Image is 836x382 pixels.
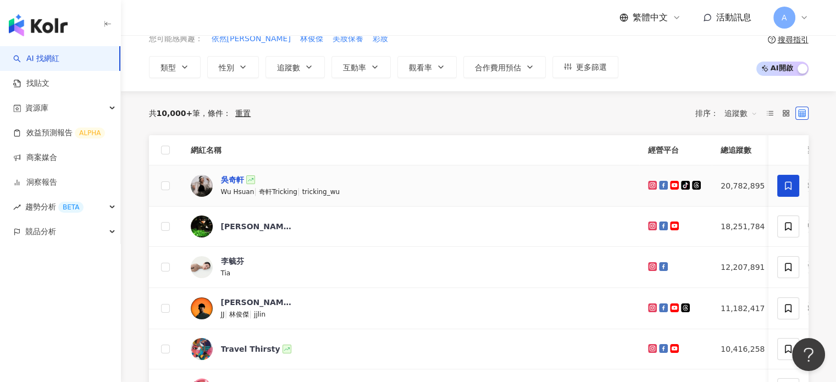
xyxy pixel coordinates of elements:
span: 性別 [219,63,234,72]
span: 類型 [160,63,176,72]
a: KOL AvatarTravel Thirsty [191,338,631,360]
span: 美妝保養 [333,34,363,45]
button: 性別 [207,56,259,78]
a: 洞察報告 [13,177,57,188]
span: 依然[PERSON_NAME] [212,34,291,45]
span: Wu Hsuan [221,188,254,196]
span: | [297,187,302,196]
span: rise [13,203,21,211]
span: 競品分析 [25,219,56,244]
span: 觀看率 [409,63,432,72]
div: BETA [58,202,84,213]
button: 類型 [149,56,201,78]
span: 資源庫 [25,96,48,120]
button: 互動率 [331,56,391,78]
button: 觀看率 [397,56,457,78]
span: 林俊傑 [229,311,249,318]
div: [PERSON_NAME]JJ [PERSON_NAME] [221,297,292,308]
span: question-circle [768,36,776,43]
div: 重置 [235,109,251,118]
td: 12,207,891 [712,247,773,288]
th: 網紅名稱 [182,135,640,165]
a: KOL Avatar[PERSON_NAME] [PERSON_NAME] [191,215,631,237]
span: 追蹤數 [724,104,757,122]
span: 合作費用預估 [475,63,521,72]
td: 11,182,417 [712,288,773,329]
img: logo [9,14,68,36]
td: 10,416,258 [712,329,773,369]
div: 吳奇軒 [221,174,244,185]
img: KOL Avatar [191,297,213,319]
span: 林俊傑 [300,34,323,45]
button: 追蹤數 [265,56,325,78]
div: 搜尋指引 [778,35,809,44]
a: 商案媒合 [13,152,57,163]
div: 排序： [695,104,763,122]
span: 10,000+ [157,109,193,118]
div: 李毓芬 [221,256,244,267]
span: 互動率 [343,63,366,72]
span: 繁體中文 [633,12,668,24]
div: [PERSON_NAME] [PERSON_NAME] [221,221,292,232]
td: 18,251,784 [712,207,773,247]
span: Tia [221,269,231,277]
img: KOL Avatar [191,256,213,278]
span: JJ [221,311,225,318]
span: 您可能感興趣： [149,34,203,45]
span: 趨勢分析 [25,195,84,219]
img: KOL Avatar [191,338,213,360]
a: KOL Avatar吳奇軒Wu Hsuan|奇軒Tricking|tricking_wu [191,174,631,197]
div: 共 筆 [149,109,201,118]
span: | [225,309,230,318]
button: 美妝保養 [332,33,364,45]
iframe: Help Scout Beacon - Open [792,338,825,371]
span: 活動訊息 [716,12,751,23]
button: 林俊傑 [300,33,324,45]
a: KOL Avatar[PERSON_NAME]JJ [PERSON_NAME]JJ|林俊傑|jjlin [191,297,631,320]
span: | [249,309,254,318]
img: KOL Avatar [191,175,213,197]
button: 依然[PERSON_NAME] [211,33,291,45]
span: | [254,187,259,196]
span: jjlin [254,311,265,318]
button: 彩妝 [372,33,389,45]
span: 追蹤數 [277,63,300,72]
th: 經營平台 [639,135,712,165]
span: 奇軒Tricking [259,188,297,196]
th: 總追蹤數 [712,135,773,165]
a: 找貼文 [13,78,49,89]
td: 20,782,895 [712,165,773,207]
button: 更多篩選 [552,56,618,78]
span: 彩妝 [373,34,388,45]
a: KOL Avatar李毓芬Tia [191,256,631,279]
span: A [782,12,787,24]
div: Travel Thirsty [221,344,280,355]
a: 效益預測報告ALPHA [13,128,105,139]
a: searchAI 找網紅 [13,53,59,64]
span: 條件 ： [200,109,231,118]
span: 更多篩選 [576,63,607,71]
img: KOL Avatar [191,215,213,237]
button: 合作費用預估 [463,56,546,78]
span: tricking_wu [302,188,340,196]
